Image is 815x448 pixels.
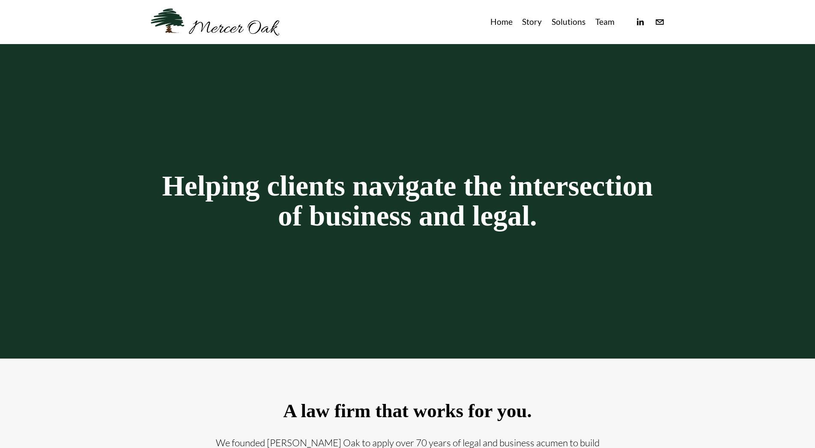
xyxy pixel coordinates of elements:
a: Home [490,15,513,29]
a: Solutions [552,15,585,29]
h2: A law firm that works for you. [215,401,600,422]
a: Story [522,15,542,29]
a: info@merceroaklaw.com [655,17,665,27]
h1: Helping clients navigate the intersection of business and legal. [151,171,665,231]
a: linkedin-unauth [635,17,645,27]
a: Team [595,15,615,29]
